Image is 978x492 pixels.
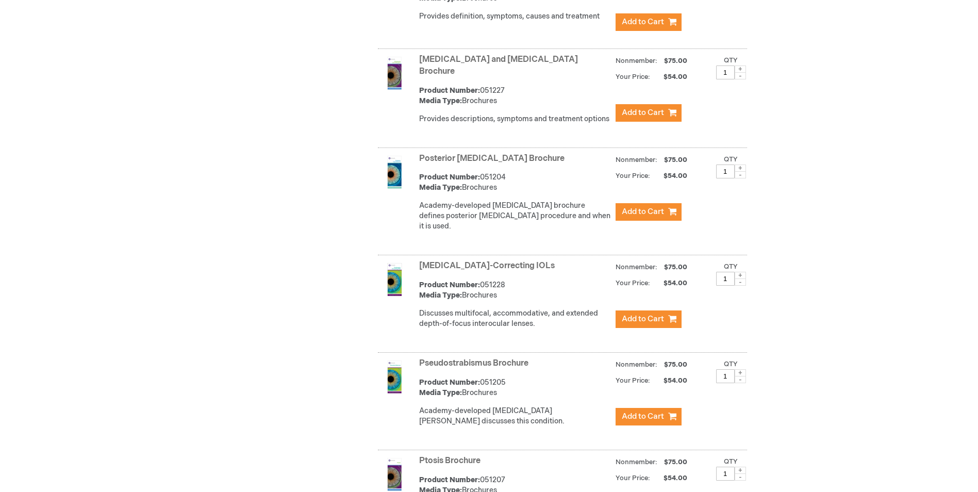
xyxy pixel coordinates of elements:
div: Provides descriptions, symptoms and treatment options [419,114,610,124]
span: $75.00 [662,263,689,271]
strong: Media Type: [419,388,462,397]
strong: Media Type: [419,291,462,300]
strong: Product Number: [419,378,480,387]
span: $54.00 [652,376,689,385]
input: Qty [716,467,735,481]
strong: Product Number: [419,173,480,182]
span: $75.00 [662,360,689,369]
button: Add to Cart [616,13,682,31]
strong: Product Number: [419,281,480,289]
span: Add to Cart [622,17,664,27]
button: Add to Cart [616,408,682,425]
span: $54.00 [652,172,689,180]
span: $75.00 [662,458,689,466]
span: $54.00 [652,279,689,287]
strong: Your Price: [616,376,650,385]
input: Qty [716,369,735,383]
input: Qty [716,165,735,178]
div: Provides definition, symptoms, causes and treatment [419,11,610,22]
strong: Your Price: [616,172,650,180]
a: Posterior [MEDICAL_DATA] Brochure [419,154,565,163]
strong: Your Price: [616,73,650,81]
label: Qty [724,457,738,466]
span: Add to Cart [622,314,664,324]
button: Add to Cart [616,104,682,122]
span: $75.00 [662,57,689,65]
img: Presbyopia-Correcting IOLs [378,263,411,296]
img: Ptosis Brochure [378,458,411,491]
button: Add to Cart [616,310,682,328]
strong: Nonmember: [616,55,657,68]
a: Pseudostrabismus Brochure [419,358,528,368]
span: $54.00 [652,73,689,81]
label: Qty [724,263,738,271]
strong: Nonmember: [616,456,657,469]
a: [MEDICAL_DATA]-Correcting IOLs [419,261,555,271]
button: Add to Cart [616,203,682,221]
strong: Your Price: [616,279,650,287]
div: 051227 Brochures [419,86,610,106]
span: $75.00 [662,156,689,164]
strong: Nonmember: [616,358,657,371]
span: Add to Cart [622,108,664,118]
strong: Product Number: [419,475,480,484]
div: 051228 Brochures [419,280,610,301]
strong: Nonmember: [616,261,657,274]
img: Pinguecula and Pterygium Brochure [378,57,411,90]
strong: Your Price: [616,474,650,482]
span: Add to Cart [622,207,664,217]
div: Academy-developed [MEDICAL_DATA] [PERSON_NAME] discusses this condition. [419,406,610,427]
div: Academy-developed [MEDICAL_DATA] brochure defines posterior [MEDICAL_DATA] procedure and when it ... [419,201,610,232]
img: Posterior Capsulotomy Brochure [378,156,411,189]
strong: Nonmember: [616,154,657,167]
a: [MEDICAL_DATA] and [MEDICAL_DATA] Brochure [419,55,578,76]
a: Ptosis Brochure [419,456,480,466]
label: Qty [724,56,738,64]
span: Add to Cart [622,412,664,421]
div: 051205 Brochures [419,378,610,398]
strong: Media Type: [419,96,462,105]
img: Pseudostrabismus Brochure [378,360,411,393]
span: $54.00 [652,474,689,482]
strong: Product Number: [419,86,480,95]
input: Qty [716,272,735,286]
div: Discusses multifocal, accommodative, and extended depth-of-focus interocular lenses. [419,308,610,329]
div: 051204 Brochures [419,172,610,193]
strong: Media Type: [419,183,462,192]
label: Qty [724,155,738,163]
input: Qty [716,65,735,79]
label: Qty [724,360,738,368]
